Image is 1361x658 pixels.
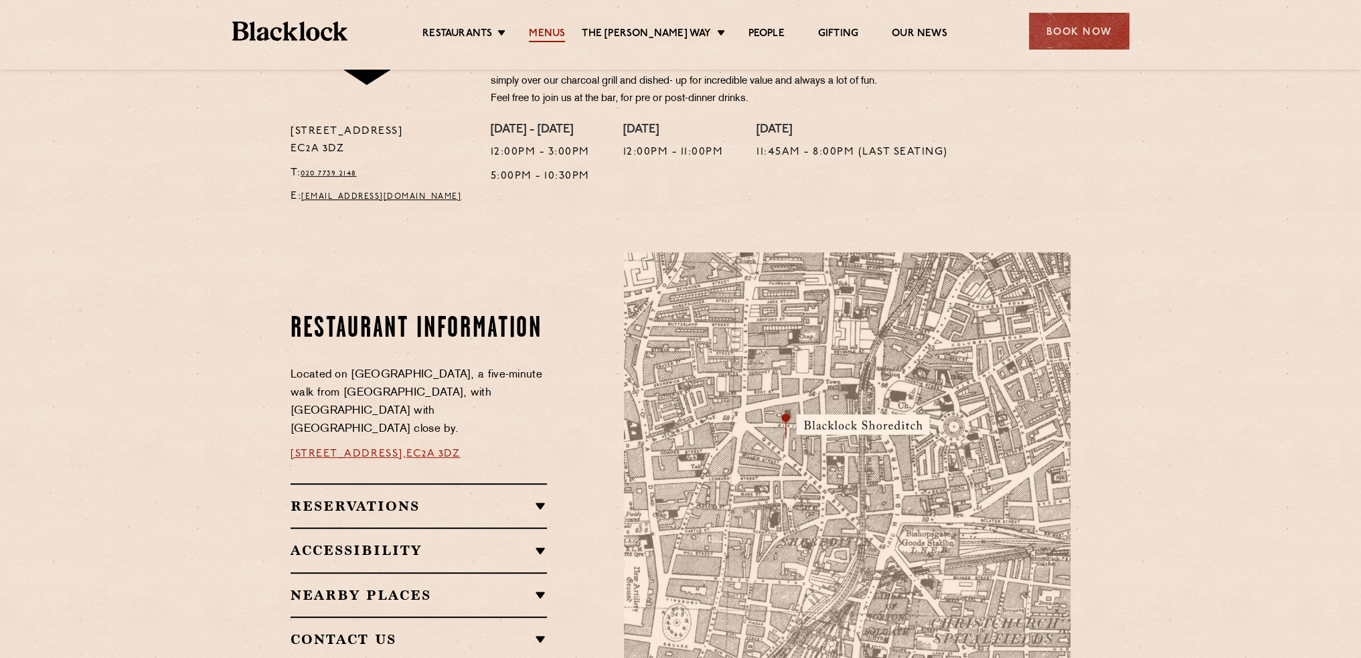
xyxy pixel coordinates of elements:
[291,123,471,158] p: [STREET_ADDRESS] EC2A 3DZ
[422,27,492,42] a: Restaurants
[1029,13,1129,50] div: Book Now
[748,27,785,42] a: People
[291,498,547,514] h2: Reservations
[756,144,948,161] p: 11:45am - 8:00pm (Last seating)
[291,448,406,459] a: [STREET_ADDRESS],
[301,169,357,177] a: 020 7739 2148
[491,123,590,138] h4: [DATE] - [DATE]
[291,587,547,603] h2: Nearby Places
[232,21,348,41] img: BL_Textured_Logo-footer-cropped.svg
[291,631,547,647] h2: Contact Us
[892,27,947,42] a: Our News
[291,165,471,182] p: T:
[291,542,547,558] h2: Accessibility
[301,193,461,201] a: [EMAIL_ADDRESS][DOMAIN_NAME]
[582,27,711,42] a: The [PERSON_NAME] Way
[623,144,724,161] p: 12:00pm - 11:00pm
[529,27,565,42] a: Menus
[291,313,547,346] h2: Restaurant Information
[756,123,948,138] h4: [DATE]
[818,27,858,42] a: Gifting
[291,366,547,438] p: Located on [GEOGRAPHIC_DATA], a five-minute walk from [GEOGRAPHIC_DATA], with [GEOGRAPHIC_DATA] w...
[291,188,471,205] p: E:
[406,448,460,459] a: EC2A 3DZ
[491,168,590,185] p: 5:00pm - 10:30pm
[491,144,590,161] p: 12:00pm - 3:00pm
[623,123,724,138] h4: [DATE]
